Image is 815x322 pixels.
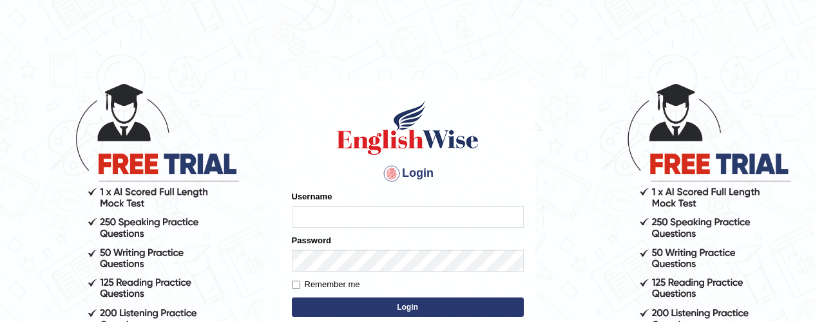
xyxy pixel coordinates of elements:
label: Password [292,234,331,247]
label: Username [292,190,332,203]
label: Remember me [292,278,360,291]
input: Remember me [292,281,300,289]
h4: Login [292,163,524,184]
button: Login [292,297,524,317]
img: Logo of English Wise sign in for intelligent practice with AI [334,99,481,157]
